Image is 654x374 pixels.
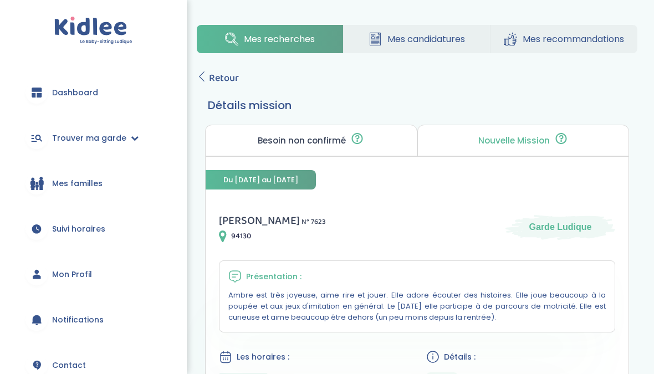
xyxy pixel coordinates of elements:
[197,70,239,86] a: Retour
[219,212,300,229] span: [PERSON_NAME]
[52,178,103,189] span: Mes familles
[523,32,624,46] span: Mes recommandations
[17,300,170,340] a: Notifications
[52,87,98,99] span: Dashboard
[197,25,343,53] a: Mes recherches
[237,351,289,363] span: Les horaires :
[244,32,315,46] span: Mes recherches
[478,136,550,145] p: Nouvelle Mission
[387,32,465,46] span: Mes candidatures
[302,216,326,228] span: N° 7623
[529,221,592,233] span: Garde Ludique
[52,314,104,326] span: Notifications
[208,97,626,114] h3: Détails mission
[17,163,170,203] a: Mes familles
[246,271,302,283] span: Présentation :
[52,269,92,280] span: Mon Profil
[52,360,86,371] span: Contact
[444,351,476,363] span: Détails :
[491,25,637,53] a: Mes recommandations
[258,136,346,145] p: Besoin non confirmé
[228,290,606,323] p: Ambre est très joyeuse, aime rire et jouer. Elle adore écouter des histoires. Elle joue beaucoup ...
[52,223,105,235] span: Suivi horaires
[209,70,239,86] span: Retour
[206,170,316,189] span: Du [DATE] au [DATE]
[17,254,170,294] a: Mon Profil
[231,230,251,242] span: 94130
[17,73,170,112] a: Dashboard
[17,118,170,158] a: Trouver ma garde
[54,17,132,45] img: logo.svg
[344,25,490,53] a: Mes candidatures
[52,132,126,144] span: Trouver ma garde
[17,209,170,249] a: Suivi horaires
